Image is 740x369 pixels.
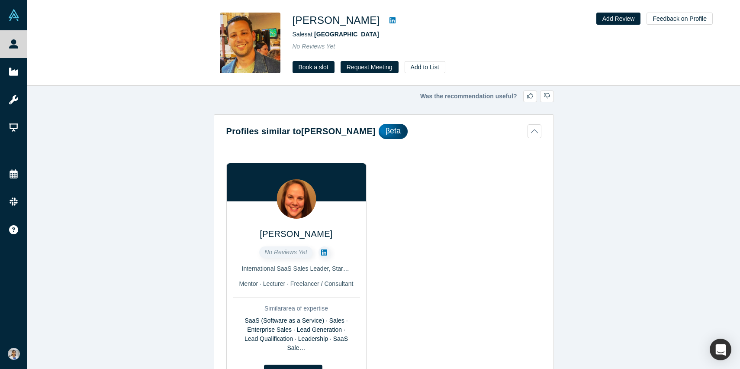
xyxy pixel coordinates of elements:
img: Nathan Gould's Profile Image [220,13,280,73]
span: Sales at [293,31,379,38]
div: SaaS (Software as a Service) · Sales · Enterprise Sales · Lead Generation · Lead Qualification · ... [233,316,360,353]
img: Alchemist Vault Logo [8,9,20,21]
div: Mentor · Lecturer · Freelancer / Consultant [233,279,360,288]
a: Book a slot [293,61,335,73]
span: No Reviews Yet [264,249,307,256]
img: Marisa Nimmergut Nolan's Profile Image [277,179,316,219]
a: [GEOGRAPHIC_DATA] [314,31,379,38]
h2: Profiles similar to [PERSON_NAME] [226,125,376,138]
a: [PERSON_NAME] [260,229,332,239]
span: International SaaS Sales Leader, Start-Up Enthusiast, Mentor and Coach [242,265,438,272]
button: Profiles similar to[PERSON_NAME]βeta [226,124,541,139]
div: βeta [379,124,408,139]
button: Add to List [405,61,445,73]
button: Request Meeting [341,61,399,73]
div: Similar area of expertise [233,304,360,313]
div: Was the recommendation useful? [214,91,554,102]
span: No Reviews Yet [293,43,335,50]
button: Add Review [596,13,641,25]
img: Anandini Chawla's Account [8,348,20,360]
button: Feedback on Profile [647,13,713,25]
h1: [PERSON_NAME] [293,13,380,28]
